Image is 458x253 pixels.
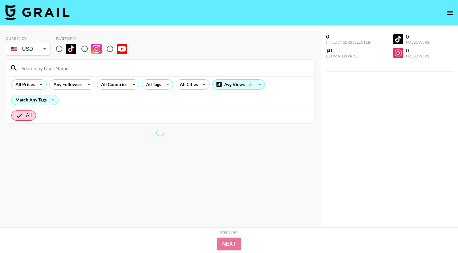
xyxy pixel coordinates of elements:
button: Next [217,238,241,250]
div: Followers [406,40,429,45]
div: Estimated Price [326,54,371,58]
span: Refreshing lists, bookers, clients, countries, tags, cities, talent, talent... [156,129,164,136]
div: 0 [406,33,429,40]
img: Grail Talent [5,4,69,20]
div: $0 [326,47,371,54]
div: Currency [6,36,51,41]
div: Match Any Tags [12,95,58,105]
img: YouTube [117,44,127,54]
div: All Prices [12,80,36,89]
div: All Cities [176,80,199,89]
div: 0 [326,33,371,40]
button: open drawer [444,6,457,19]
div: Avg Views [213,80,265,89]
div: Followers [406,54,429,58]
div: 0 [406,47,429,54]
span: All [26,112,32,119]
div: All Tags [142,80,162,89]
div: Step 1 of 2 [220,230,238,235]
div: Influencers Selected [326,40,371,45]
input: Search by User Name [18,63,310,73]
img: Instagram [91,44,102,54]
div: Platform [56,36,132,41]
div: USD [7,43,50,55]
div: All Countries [97,80,129,89]
img: TikTok [66,44,76,54]
div: Any Followers [50,80,84,89]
